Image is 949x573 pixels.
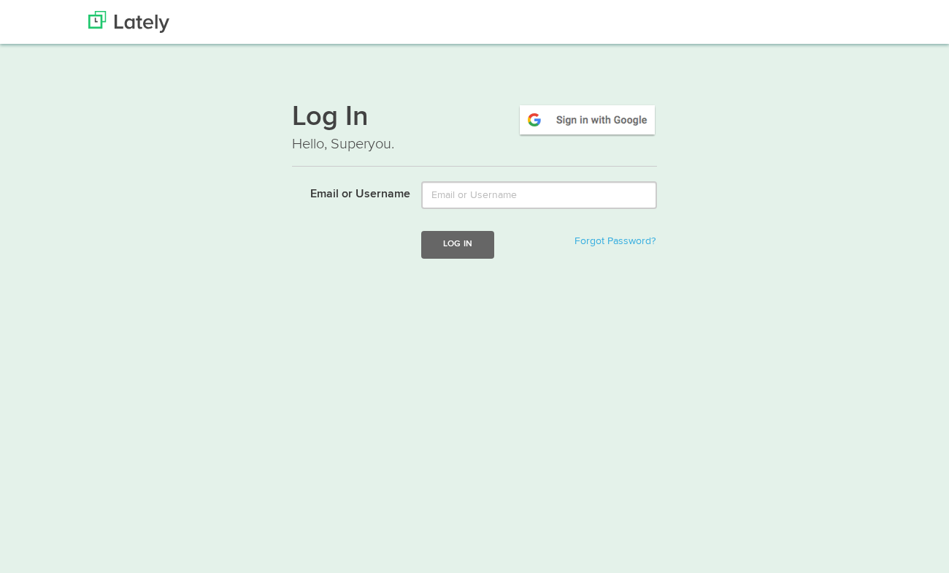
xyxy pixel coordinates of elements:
input: Email or Username [421,181,657,209]
a: Forgot Password? [575,236,656,246]
h1: Log In [292,103,657,134]
p: Hello, Superyou. [292,134,657,155]
img: google-signin.png [518,103,657,137]
button: Log In [421,231,494,258]
img: Lately [88,11,169,33]
label: Email or Username [281,181,410,203]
